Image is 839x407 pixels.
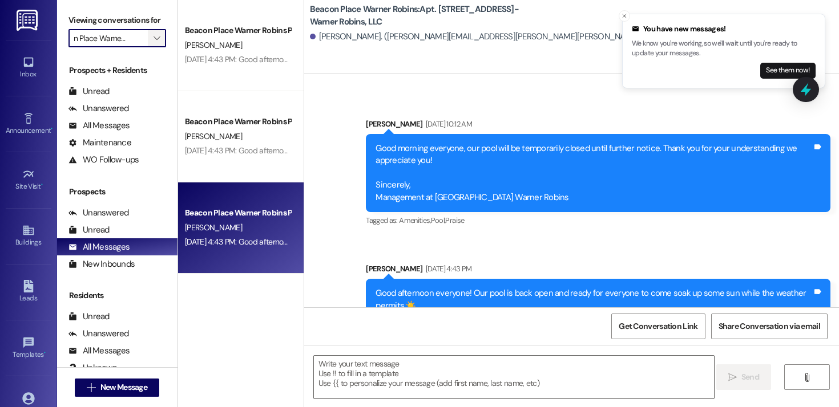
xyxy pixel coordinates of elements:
div: Prospects [57,186,178,198]
label: Viewing conversations for [68,11,166,29]
div: [PERSON_NAME] [366,118,830,134]
i:  [154,34,160,43]
span: [PERSON_NAME] [185,222,242,233]
a: Inbox [6,52,51,83]
i:  [87,383,95,392]
span: [PERSON_NAME] [185,40,242,50]
span: [PERSON_NAME] [185,131,242,141]
button: New Message [75,378,159,397]
span: Send [741,371,759,383]
div: [PERSON_NAME]. ([PERSON_NAME][EMAIL_ADDRESS][PERSON_NAME][PERSON_NAME][DOMAIN_NAME]) [310,31,705,43]
div: [PERSON_NAME] [366,263,830,279]
button: Get Conversation Link [611,314,705,339]
div: All Messages [68,345,130,357]
div: [DATE] 10:12 AM [423,118,472,130]
button: Send [716,364,772,390]
div: [DATE] 4:43 PM: Good afternoon everyone! Our pool is back open and ready for everyone to come soa... [185,145,671,156]
div: All Messages [68,241,130,253]
div: Prospects + Residents [57,64,178,76]
div: New Inbounds [68,258,135,270]
input: All communities [74,29,148,47]
div: WO Follow-ups [68,154,139,166]
span: Share Conversation via email [719,320,820,332]
a: Site Visit • [6,165,51,196]
span: • [51,125,53,133]
span: Amenities , [399,215,431,225]
p: We know you're working, so we'll wait until you're ready to update your messages. [632,39,816,59]
div: Good morning everyone, our pool will be temporarily closed until further notice. Thank you for yo... [376,143,812,203]
i:  [802,373,811,382]
span: New Message [100,381,147,393]
div: [DATE] 4:43 PM: Good afternoon everyone! Our pool is back open and ready for everyone to come soa... [185,54,671,64]
div: Maintenance [68,137,131,149]
div: Unread [68,311,110,323]
div: Unanswered [68,328,129,340]
div: Unread [68,86,110,97]
div: Beacon Place Warner Robins Prospect [185,207,291,219]
span: Praise [445,215,464,225]
a: Buildings [6,221,51,251]
button: See them now! [760,63,816,79]
div: Tagged as: [366,212,830,229]
button: Close toast [619,10,630,22]
i:  [728,373,737,382]
a: Templates • [6,333,51,364]
span: Pool , [431,215,446,225]
div: Unread [68,224,110,236]
span: • [41,181,43,189]
span: • [44,349,46,357]
div: You have new messages! [632,23,816,35]
img: ResiDesk Logo [17,10,40,31]
b: Beacon Place Warner Robins: Apt. [STREET_ADDRESS]-Warner Robins, LLC [310,3,538,28]
div: Unknown [68,362,117,374]
div: [DATE] 4:43 PM [423,263,472,275]
div: Residents [57,290,178,302]
button: Share Conversation via email [711,314,828,339]
div: Beacon Place Warner Robins Prospect [185,25,291,36]
div: Unanswered [68,103,129,115]
div: Good afternoon everyone! Our pool is back open and ready for everyone to come soak up some sun wh... [376,287,812,312]
div: Unanswered [68,207,129,219]
div: All Messages [68,120,130,132]
div: [DATE] 4:43 PM: Good afternoon everyone! Our pool is back open and ready for everyone to come soa... [185,237,671,247]
a: Leads [6,276,51,307]
div: Beacon Place Warner Robins Prospect [185,116,291,128]
span: Get Conversation Link [619,320,697,332]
